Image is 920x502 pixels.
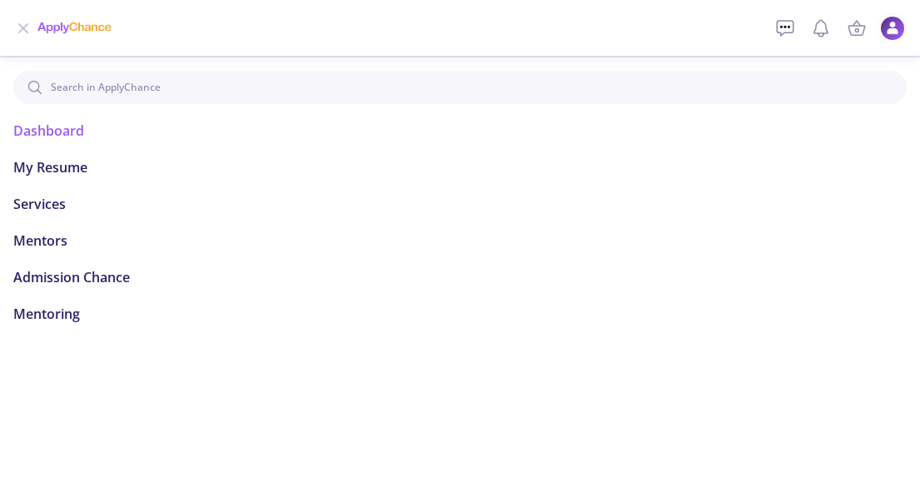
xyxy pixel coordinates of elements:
span: Dashboard [13,121,84,141]
span: Mentoring [13,304,80,324]
span: My Resume [13,157,87,177]
span: Mentors [13,231,67,251]
span: Admission Chance [13,267,130,287]
input: Search in ApplyChance [13,71,907,104]
span: Services [13,194,66,214]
